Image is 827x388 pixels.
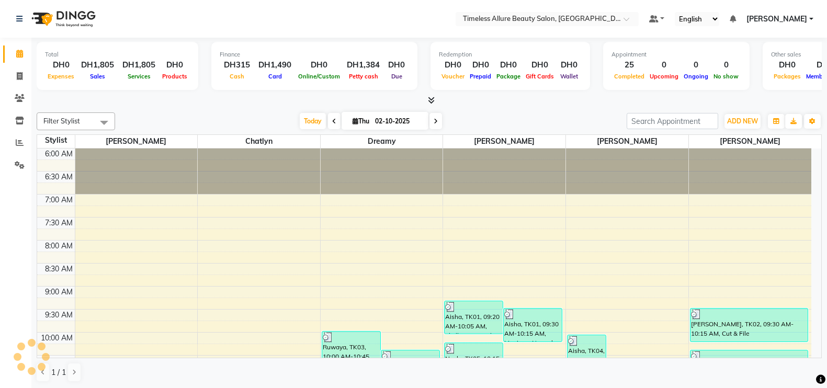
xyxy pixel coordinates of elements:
span: Cash [227,73,247,80]
div: 10:00 AM [39,333,75,344]
span: Packages [771,73,803,80]
span: Chatlyn [198,135,320,148]
span: Today [300,113,326,129]
div: DH0 [160,59,190,71]
span: Gift Cards [523,73,557,80]
div: Moza, TK06, 10:25 AM-11:10 AM, Manicure Normal Color [381,350,439,383]
div: 8:00 AM [43,241,75,252]
div: DH0 [494,59,523,71]
span: Ongoing [681,73,711,80]
div: DH0 [771,59,803,71]
div: 9:30 AM [43,310,75,321]
span: Due [389,73,405,80]
div: Appointment [611,50,741,59]
span: Card [266,73,285,80]
div: Finance [220,50,409,59]
div: DH0 [557,59,582,71]
span: Filter Stylist [43,117,80,125]
div: 25 [611,59,647,71]
div: Aisha, TK01, 09:20 AM-10:05 AM, Shellac Removal [445,301,503,334]
span: Completed [611,73,647,80]
div: Total [45,50,190,59]
div: 0 [647,59,681,71]
div: 0 [711,59,741,71]
span: [PERSON_NAME] [689,135,811,148]
span: Services [125,73,153,80]
div: DH315 [220,59,254,71]
div: 6:30 AM [43,172,75,182]
div: 7:00 AM [43,195,75,206]
div: 10:30 AM [39,356,75,367]
div: DH0 [296,59,343,71]
div: DH1,805 [77,59,118,71]
div: Redemption [439,50,582,59]
span: 1 / 1 [51,367,66,378]
div: DH1,384 [343,59,384,71]
span: Expenses [45,73,77,80]
div: 6:00 AM [43,149,75,159]
button: ADD NEW [724,114,761,129]
span: Petty cash [346,73,381,80]
div: DH0 [384,59,409,71]
span: Wallet [558,73,581,80]
div: 0 [681,59,711,71]
div: DH0 [439,59,467,71]
input: 2025-10-02 [372,113,424,129]
span: No show [711,73,741,80]
span: Voucher [439,73,467,80]
span: Sales [87,73,108,80]
span: [PERSON_NAME] [75,135,198,148]
div: 8:30 AM [43,264,75,275]
span: Upcoming [647,73,681,80]
div: Ruwaya, TK03, 10:00 AM-10:45 AM, Cut & File [322,332,380,364]
span: Online/Custom [296,73,343,80]
div: Aisha, TK01, 09:30 AM-10:15 AM, Manicure Normal Color [504,309,562,341]
input: Search Appointment [627,113,718,129]
span: Package [494,73,523,80]
div: 9:00 AM [43,287,75,298]
span: ADD NEW [727,117,758,125]
div: Moza, TK06, 10:25 AM-11:10 AM, Pedicure Normal Color [690,350,808,383]
div: DH1,490 [254,59,296,71]
div: Stylist [37,135,75,146]
span: Thu [350,117,372,125]
div: DH0 [45,59,77,71]
div: [PERSON_NAME], TK02, 09:30 AM-10:15 AM, Cut & File [690,309,808,341]
div: DH0 [467,59,494,71]
span: Prepaid [467,73,494,80]
span: Dreamy [321,135,443,148]
div: DH1,805 [118,59,160,71]
div: Nayla, TK05, 10:15 AM-11:00 AM, Shampoo & Blow Dry (Extra Long) [445,343,503,375]
span: [PERSON_NAME] [566,135,688,148]
img: logo [27,4,98,33]
span: [PERSON_NAME] [443,135,565,148]
div: DH0 [523,59,557,71]
span: [PERSON_NAME] [746,14,807,25]
div: 7:30 AM [43,218,75,229]
span: Products [160,73,190,80]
